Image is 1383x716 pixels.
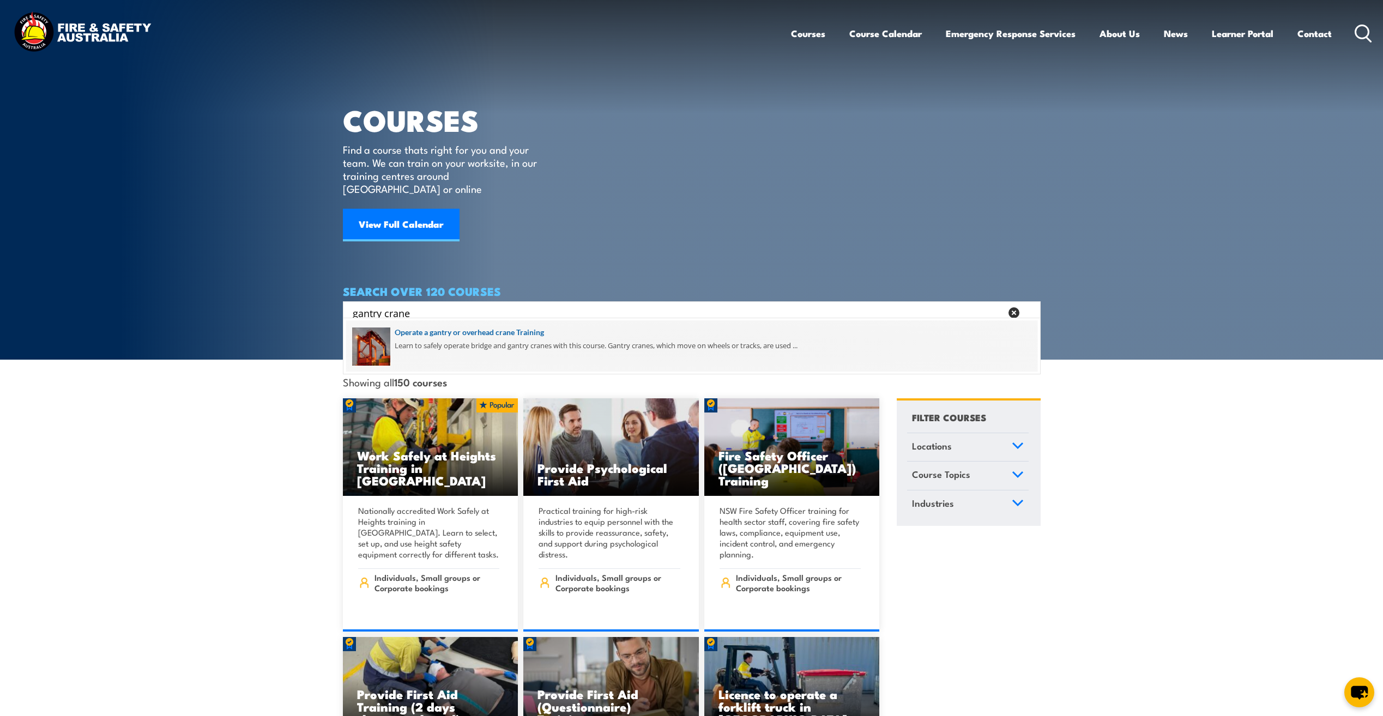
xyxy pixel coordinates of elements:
[523,398,699,496] a: Provide Psychological First Aid
[791,19,825,48] a: Courses
[358,505,500,560] p: Nationally accredited Work Safely at Heights training in [GEOGRAPHIC_DATA]. Learn to select, set ...
[1297,19,1332,48] a: Contact
[1344,677,1374,707] button: chat-button
[1212,19,1273,48] a: Learner Portal
[555,572,680,593] span: Individuals, Small groups or Corporate bookings
[343,143,542,195] p: Find a course thats right for you and your team. We can train on your worksite, in our training c...
[718,449,866,487] h3: Fire Safety Officer ([GEOGRAPHIC_DATA]) Training
[946,19,1076,48] a: Emergency Response Services
[343,107,553,132] h1: COURSES
[538,462,685,487] h3: Provide Psychological First Aid
[523,398,699,496] img: Mental Health First Aid Training Course from Fire & Safety Australia
[357,449,504,487] h3: Work Safely at Heights Training in [GEOGRAPHIC_DATA]
[352,326,1031,338] a: Operate a gantry or overhead crane Training
[907,462,1029,490] a: Course Topics
[343,285,1041,297] h4: SEARCH OVER 120 COURSES
[704,398,880,496] img: Fire Safety Advisor
[343,209,460,241] a: View Full Calendar
[720,505,861,560] p: NSW Fire Safety Officer training for health sector staff, covering fire safety laws, compliance, ...
[704,398,880,496] a: Fire Safety Officer ([GEOGRAPHIC_DATA]) Training
[343,398,518,496] a: Work Safely at Heights Training in [GEOGRAPHIC_DATA]
[912,496,954,511] span: Industries
[394,374,447,389] strong: 150 courses
[375,572,499,593] span: Individuals, Small groups or Corporate bookings
[343,398,518,496] img: Work Safely at Heights Training (1)
[912,410,986,424] h4: FILTER COURSES
[1164,19,1188,48] a: News
[907,490,1029,519] a: Industries
[912,467,970,482] span: Course Topics
[355,305,1004,320] form: Search form
[1100,19,1140,48] a: About Us
[736,572,861,593] span: Individuals, Small groups or Corporate bookings
[912,439,952,453] span: Locations
[907,433,1029,462] a: Locations
[353,305,1001,321] input: Search input
[343,376,447,387] span: Showing all
[1022,305,1037,320] button: Search magnifier button
[539,505,680,560] p: Practical training for high-risk industries to equip personnel with the skills to provide reassur...
[849,19,922,48] a: Course Calendar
